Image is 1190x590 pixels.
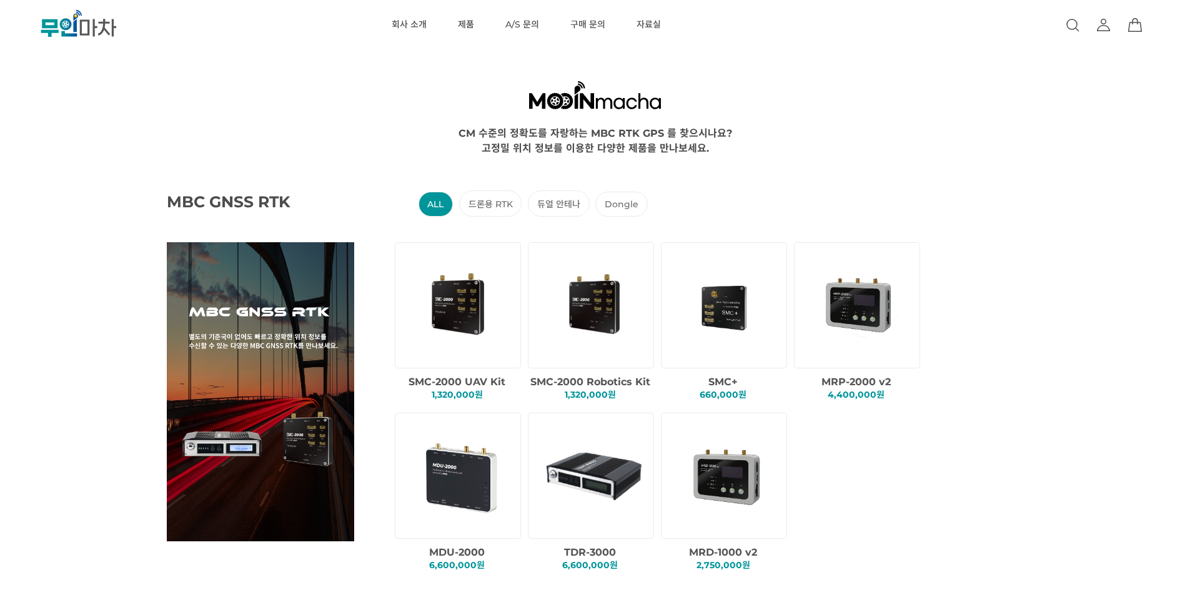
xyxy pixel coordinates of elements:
[689,546,757,558] span: MRD-1000 v2
[459,190,522,217] li: 드론용 RTK
[429,546,485,558] span: MDU-2000
[167,192,323,211] span: MBC GNSS RTK
[167,242,354,541] img: main_GNSS_RTK.png
[407,422,513,529] img: 6483618fc6c74fd86d4df014c1d99106.png
[708,376,738,388] span: SMC+
[673,422,780,529] img: 74693795f3d35c287560ef585fd79621.png
[821,376,891,388] span: MRP-2000 v2
[697,559,750,571] span: 2,750,000원
[540,252,647,358] img: dd1389de6ba74b56ed1c86d804b0ca77.png
[530,376,650,388] span: SMC-2000 Robotics Kit
[565,389,616,400] span: 1,320,000원
[540,422,647,529] img: 29e1ed50bec2d2c3d08ab21b2fffb945.png
[432,389,483,400] span: 1,320,000원
[564,546,616,558] span: TDR-3000
[673,252,780,358] img: f8268eb516eb82712c4b199d88f6799e.png
[47,125,1143,155] div: CM 수준의 정확도를 자랑하는 MBC RTK GPS 를 찾으시나요? 고정밀 위치 정보를 이용한 다양한 제품을 만나보세요.
[407,252,513,358] img: 1ee78b6ef8b89e123d6f4d8a617f2cc2.png
[828,389,885,400] span: 4,400,000원
[419,192,453,217] li: ALL
[528,190,589,217] li: 듀얼 안테나
[562,559,618,571] span: 6,600,000원
[806,252,913,358] img: 9b9ab8696318a90dfe4e969267b5ed87.png
[409,376,505,388] span: SMC-2000 UAV Kit
[429,559,485,571] span: 6,600,000원
[700,389,746,400] span: 660,000원
[595,192,647,217] li: Dongle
